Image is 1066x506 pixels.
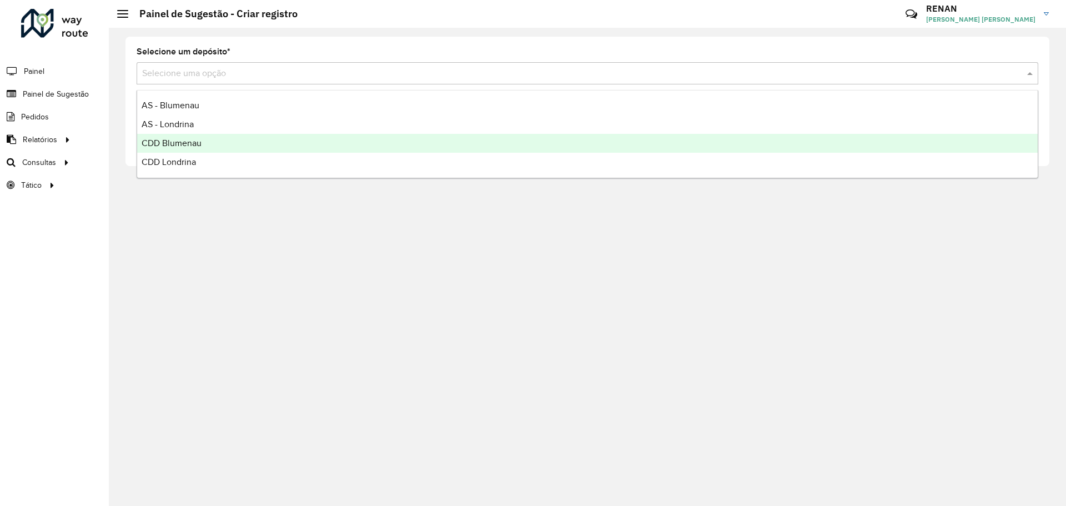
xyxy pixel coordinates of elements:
span: AS - Blumenau [142,101,199,110]
span: AS - Londrina [142,119,194,129]
span: Painel [24,66,44,77]
span: Pedidos [21,111,49,123]
span: Consultas [22,157,56,168]
span: Relatórios [23,134,57,146]
span: [PERSON_NAME] [PERSON_NAME] [926,14,1035,24]
span: Tático [21,179,42,191]
ng-dropdown-panel: Options list [137,90,1038,178]
span: Painel de Sugestão [23,88,89,100]
h3: RENAN [926,3,1035,14]
h2: Painel de Sugestão - Criar registro [128,8,298,20]
span: CDD Londrina [142,157,196,167]
label: Selecione um depósito [137,45,230,58]
a: Contato Rápido [899,2,923,26]
span: CDD Blumenau [142,138,202,148]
